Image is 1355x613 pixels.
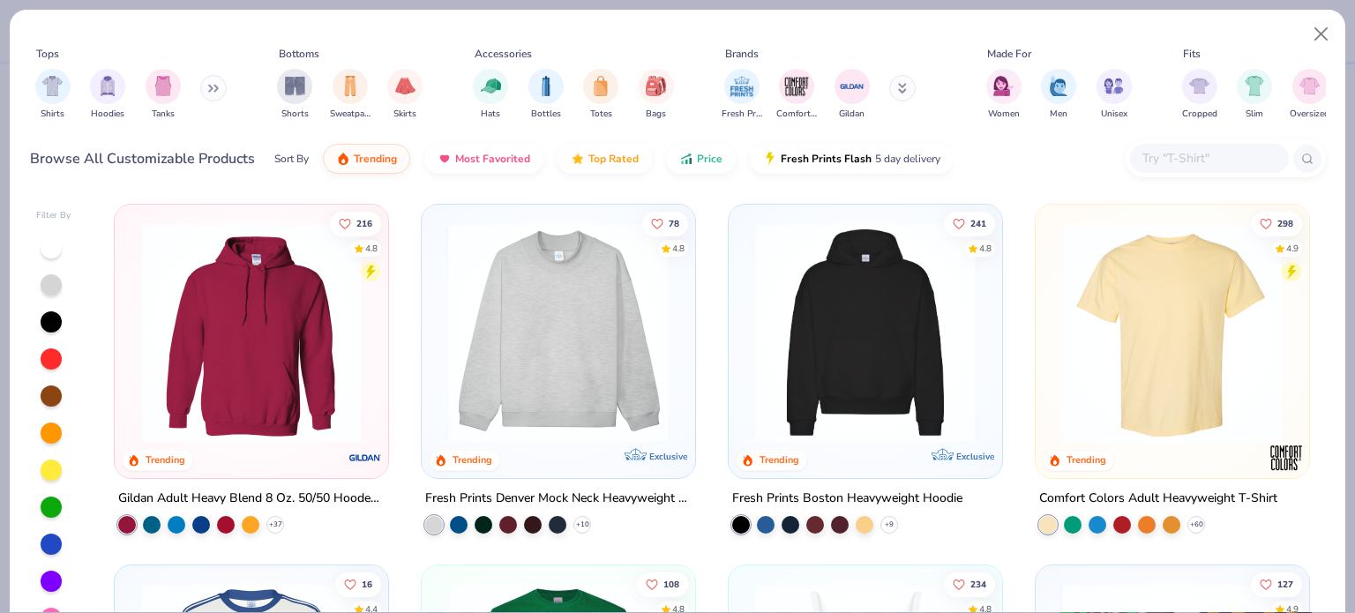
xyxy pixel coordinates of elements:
[988,108,1020,121] span: Women
[571,152,585,166] img: TopRated.gif
[646,76,665,96] img: Bags Image
[722,108,762,121] span: Fresh Prints
[36,209,71,222] div: Filter By
[473,69,508,121] div: filter for Hats
[1189,520,1202,530] span: + 60
[146,69,181,121] button: filter button
[984,222,1223,443] img: d4a37e75-5f2b-4aef-9a6e-23330c63bbc0
[393,108,416,121] span: Skirts
[395,76,415,96] img: Skirts Image
[439,222,677,443] img: f5d85501-0dbb-4ee4-b115-c08fa3845d83
[285,76,305,96] img: Shorts Image
[649,451,687,462] span: Exclusive
[970,579,986,588] span: 234
[1290,69,1329,121] div: filter for Oversized
[722,69,762,121] div: filter for Fresh Prints
[1097,69,1132,121] div: filter for Unisex
[153,76,173,96] img: Tanks Image
[1050,108,1067,121] span: Men
[583,69,618,121] div: filter for Totes
[35,69,71,121] button: filter button
[750,144,954,174] button: Fresh Prints Flash5 day delivery
[639,69,674,121] div: filter for Bags
[776,108,817,121] span: Comfort Colors
[1251,211,1302,235] button: Like
[1245,76,1264,96] img: Slim Image
[776,69,817,121] div: filter for Comfort Colors
[1041,69,1076,121] button: filter button
[279,46,319,62] div: Bottoms
[944,572,995,596] button: Like
[558,144,652,174] button: Top Rated
[438,152,452,166] img: most_fav.gif
[576,520,589,530] span: + 10
[387,69,423,121] button: filter button
[281,108,309,121] span: Shorts
[1049,76,1068,96] img: Men Image
[1182,108,1217,121] span: Cropped
[1041,69,1076,121] div: filter for Men
[642,211,688,235] button: Like
[323,144,410,174] button: Trending
[663,579,679,588] span: 108
[1246,108,1263,121] span: Slim
[330,69,371,121] div: filter for Sweatpants
[90,69,125,121] div: filter for Hoodies
[1097,69,1132,121] button: filter button
[536,76,556,96] img: Bottles Image
[348,440,383,475] img: Gildan logo
[732,488,962,510] div: Fresh Prints Boston Heavyweight Hoodie
[91,108,124,121] span: Hoodies
[646,108,666,121] span: Bags
[30,148,255,169] div: Browse All Customizable Products
[835,69,870,121] div: filter for Gildan
[1290,108,1329,121] span: Oversized
[781,152,872,166] span: Fresh Prints Flash
[1183,46,1201,62] div: Fits
[783,73,810,100] img: Comfort Colors Image
[839,108,865,121] span: Gildan
[1237,69,1272,121] div: filter for Slim
[152,108,175,121] span: Tanks
[639,69,674,121] button: filter button
[277,69,312,121] div: filter for Shorts
[336,572,382,596] button: Like
[993,76,1014,96] img: Women Image
[885,520,894,530] span: + 9
[591,76,610,96] img: Totes Image
[1277,579,1293,588] span: 127
[1182,69,1217,121] div: filter for Cropped
[725,46,759,62] div: Brands
[590,108,612,121] span: Totes
[336,152,350,166] img: trending.gif
[875,149,940,169] span: 5 day delivery
[729,73,755,100] img: Fresh Prints Image
[746,222,984,443] img: 91acfc32-fd48-4d6b-bdad-a4c1a30ac3fc
[354,152,397,166] span: Trending
[269,520,282,530] span: + 37
[473,69,508,121] button: filter button
[42,76,63,96] img: Shirts Image
[1305,18,1338,51] button: Close
[1277,219,1293,228] span: 298
[357,219,373,228] span: 216
[637,572,688,596] button: Like
[1039,488,1277,510] div: Comfort Colors Adult Heavyweight T-Shirt
[425,488,692,510] div: Fresh Prints Denver Mock Neck Heavyweight Sweatshirt
[331,211,382,235] button: Like
[36,46,59,62] div: Tops
[986,69,1022,121] div: filter for Women
[481,76,501,96] img: Hats Image
[776,69,817,121] button: filter button
[341,76,360,96] img: Sweatpants Image
[970,219,986,228] span: 241
[475,46,532,62] div: Accessories
[666,144,736,174] button: Price
[387,69,423,121] div: filter for Skirts
[1237,69,1272,121] button: filter button
[330,69,371,121] button: filter button
[277,69,312,121] button: filter button
[1101,108,1127,121] span: Unisex
[366,242,378,255] div: 4.8
[1290,69,1329,121] button: filter button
